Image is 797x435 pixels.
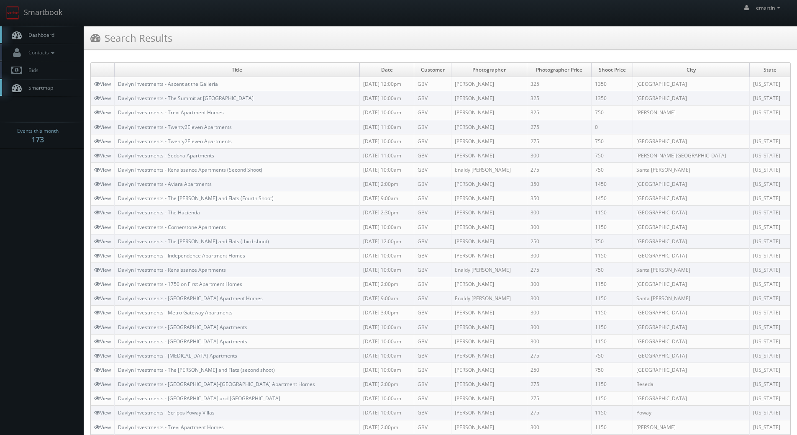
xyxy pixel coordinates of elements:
td: [DATE] 9:00am [360,291,414,306]
td: [GEOGRAPHIC_DATA] [633,206,749,220]
td: [GEOGRAPHIC_DATA] [633,234,749,248]
td: GBV [414,320,451,334]
td: GBV [414,391,451,406]
a: View [94,152,111,159]
td: Date [360,63,414,77]
a: Davlyn Investments - The [PERSON_NAME] and Flats (third shoot) [118,238,269,245]
td: 300 [527,306,592,320]
td: [US_STATE] [749,320,790,334]
td: Santa [PERSON_NAME] [633,291,749,306]
td: [DATE] 10:00am [360,391,414,406]
td: 300 [527,320,592,334]
a: View [94,424,111,431]
td: [PERSON_NAME] [451,91,527,106]
td: 275 [527,134,592,148]
td: 250 [527,234,592,248]
a: View [94,409,111,416]
a: View [94,381,111,388]
td: [PERSON_NAME] [451,234,527,248]
td: 300 [527,248,592,263]
td: [DATE] 10:00am [360,406,414,420]
td: [PERSON_NAME] [451,420,527,434]
td: Shoot Price [592,63,633,77]
td: [DATE] 11:00am [360,120,414,134]
a: Davlyn Investments - The [PERSON_NAME] and Flats (Fourth Shoot) [118,195,274,202]
td: [PERSON_NAME] [451,120,527,134]
td: [PERSON_NAME] [451,191,527,206]
span: Smartmap [24,84,53,91]
td: GBV [414,148,451,162]
a: View [94,166,111,173]
td: [PERSON_NAME] [451,106,527,120]
td: [DATE] 10:00am [360,320,414,334]
td: 750 [592,162,633,177]
td: Reseda [633,377,749,391]
td: [US_STATE] [749,334,790,348]
td: 1150 [592,306,633,320]
td: [US_STATE] [749,306,790,320]
td: 350 [527,177,592,191]
a: Davlyn Investments - Aviara Apartments [118,180,212,188]
td: GBV [414,363,451,377]
td: 1150 [592,377,633,391]
td: [GEOGRAPHIC_DATA] [633,306,749,320]
span: emartin [756,4,783,11]
td: 300 [527,148,592,162]
a: Davlyn Investments - Ascent at the Galleria [118,80,218,88]
td: 275 [527,406,592,420]
td: [DATE] 2:30pm [360,206,414,220]
td: [US_STATE] [749,191,790,206]
td: [US_STATE] [749,248,790,263]
td: 750 [592,134,633,148]
td: 1150 [592,391,633,406]
td: 750 [592,234,633,248]
a: Davlyn Investments - Metro Gateway Apartments [118,309,233,316]
td: 275 [527,162,592,177]
td: [US_STATE] [749,391,790,406]
td: [GEOGRAPHIC_DATA] [633,363,749,377]
td: [US_STATE] [749,377,790,391]
td: 750 [592,348,633,363]
td: GBV [414,177,451,191]
td: [GEOGRAPHIC_DATA] [633,134,749,148]
a: Davlyn Investments - [GEOGRAPHIC_DATA]-[GEOGRAPHIC_DATA] Apartment Homes [118,381,315,388]
td: [GEOGRAPHIC_DATA] [633,220,749,234]
td: 1350 [592,91,633,106]
td: [PERSON_NAME] [451,406,527,420]
td: Poway [633,406,749,420]
td: 1150 [592,206,633,220]
td: 300 [527,420,592,434]
td: 275 [527,120,592,134]
a: View [94,324,111,331]
td: [PERSON_NAME] [451,320,527,334]
td: [DATE] 3:00pm [360,306,414,320]
td: 1450 [592,177,633,191]
td: [GEOGRAPHIC_DATA] [633,248,749,263]
td: City [633,63,749,77]
td: [US_STATE] [749,106,790,120]
a: Davlyn Investments - [MEDICAL_DATA] Apartments [118,352,237,359]
span: Contacts [24,49,56,56]
td: Enaldy [PERSON_NAME] [451,291,527,306]
span: Bids [24,67,38,74]
td: [GEOGRAPHIC_DATA] [633,320,749,334]
a: View [94,395,111,402]
td: [US_STATE] [749,363,790,377]
a: View [94,338,111,345]
td: 750 [592,106,633,120]
a: View [94,252,111,259]
td: 1150 [592,334,633,348]
a: Davlyn Investments - [GEOGRAPHIC_DATA] Apartments [118,338,247,345]
td: [DATE] 2:00pm [360,277,414,291]
td: GBV [414,91,451,106]
td: State [749,63,790,77]
td: [PERSON_NAME] [451,363,527,377]
td: 300 [527,334,592,348]
td: [US_STATE] [749,220,790,234]
td: GBV [414,206,451,220]
td: 275 [527,377,592,391]
td: GBV [414,377,451,391]
td: [DATE] 10:00am [360,91,414,106]
td: [PERSON_NAME] [451,348,527,363]
td: 750 [592,263,633,277]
